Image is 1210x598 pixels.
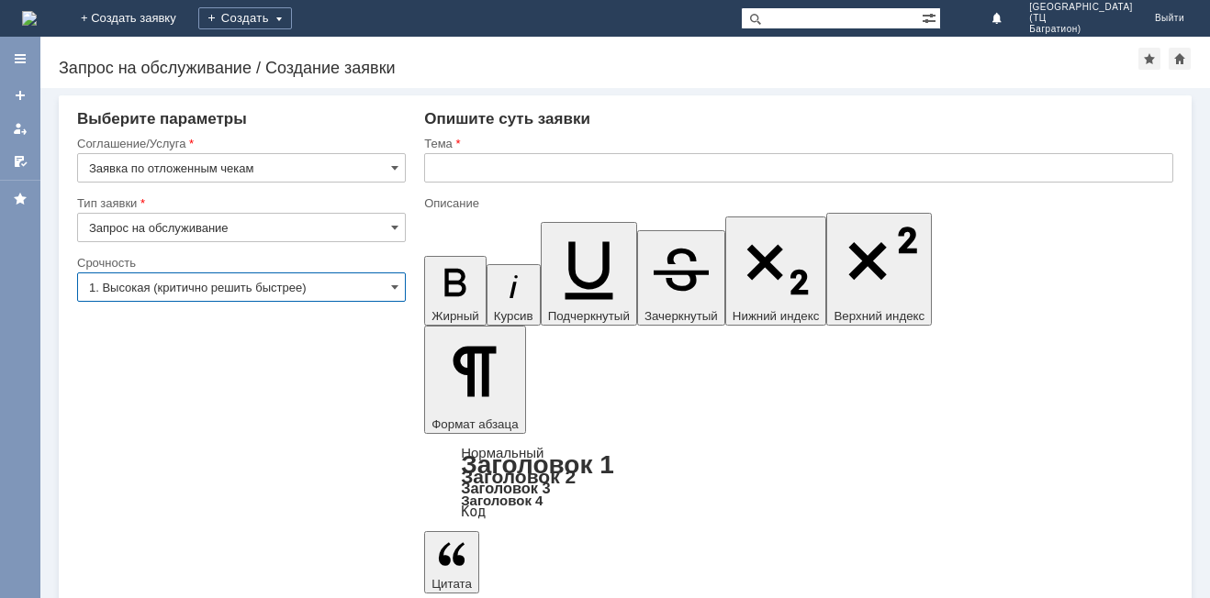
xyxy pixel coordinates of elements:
[22,11,37,26] a: Перейти на домашнюю страницу
[637,230,725,326] button: Зачеркнутый
[424,197,1170,209] div: Описание
[541,222,637,326] button: Подчеркнутый
[725,216,827,326] button: Нижний индекс
[77,138,402,149] div: Соглашение/Услуга
[6,147,35,176] a: Мои согласования
[461,450,614,479] a: Заголовок 1
[733,309,820,323] span: Нижний индекс
[826,213,932,326] button: Верхний индекс
[431,417,518,431] span: Формат абзаца
[198,7,292,29] div: Создать
[548,309,630,323] span: Подчеркнутый
[461,466,576,487] a: Заголовок 2
[77,110,247,127] span: Выберите параметры
[1029,2,1133,13] span: [GEOGRAPHIC_DATA]
[487,264,541,326] button: Курсив
[431,309,479,323] span: Жирный
[59,59,1138,77] div: Запрос на обслуживание / Создание заявки
[77,197,402,209] div: Тип заявки
[1169,48,1191,70] div: Сделать домашней страницей
[424,326,525,434] button: Формат абзаца
[461,493,543,508] a: Заголовок 4
[834,309,924,323] span: Верхний индекс
[644,309,718,323] span: Зачеркнутый
[1029,13,1133,24] span: (ТЦ
[461,480,550,496] a: Заголовок 3
[6,81,35,110] a: Создать заявку
[424,256,487,326] button: Жирный
[1029,24,1133,35] span: Багратион)
[494,309,533,323] span: Курсив
[6,114,35,143] a: Мои заявки
[461,445,543,460] a: Нормальный
[1138,48,1160,70] div: Добавить в избранное
[424,531,479,593] button: Цитата
[424,447,1173,518] div: Формат абзаца
[424,138,1170,149] div: Тема
[922,8,940,26] span: Расширенный поиск
[424,110,590,127] span: Опишите суть заявки
[461,504,486,520] a: Код
[22,11,37,26] img: logo
[431,577,472,591] span: Цитата
[77,257,402,269] div: Срочность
